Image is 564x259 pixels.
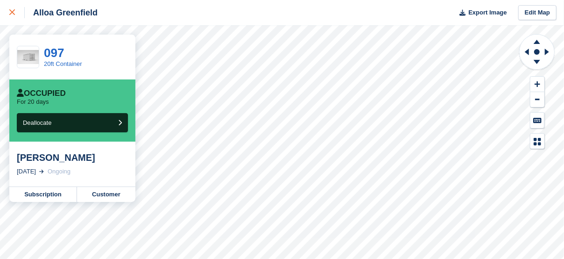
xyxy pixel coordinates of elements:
button: Zoom Out [530,92,544,108]
button: Export Image [454,5,507,21]
button: Keyboard Shortcuts [530,113,544,128]
div: Occupied [17,89,66,98]
button: Zoom In [530,77,544,92]
p: For 20 days [17,98,49,106]
div: [PERSON_NAME] [17,152,128,163]
img: arrow-right-light-icn-cde0832a797a2874e46488d9cf13f60e5c3a73dbe684e267c42b8395dfbc2abf.svg [39,170,44,173]
div: [DATE] [17,167,36,176]
button: Deallocate [17,113,128,132]
span: Deallocate [23,119,51,126]
a: Customer [77,187,135,202]
img: White%20Left%20.jpg [17,50,39,65]
a: Subscription [9,187,77,202]
div: Alloa Greenfield [25,7,98,18]
div: Ongoing [48,167,70,176]
span: Export Image [468,8,507,17]
a: Edit Map [518,5,557,21]
a: 20ft Container [44,60,82,67]
a: 097 [44,46,64,60]
button: Map Legend [530,134,544,149]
